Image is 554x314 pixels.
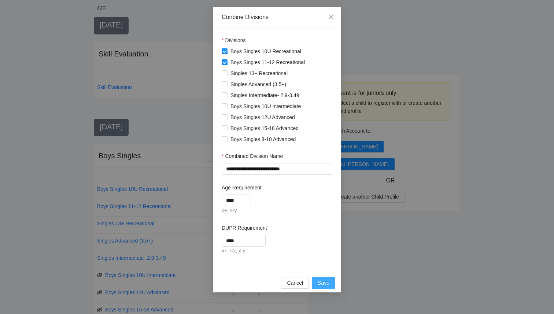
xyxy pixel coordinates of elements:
div: Conbine Divisions [222,13,332,21]
span: close [328,14,334,20]
button: Save [312,277,335,289]
button: Close [321,7,341,27]
span: Boys Singles 10U Intermediate [228,102,304,110]
span: Singles Advanced (3.5+) [228,80,289,88]
div: x+, <x, x-y [222,247,332,255]
span: Boys Singles 12U Advanced [228,113,298,121]
input: Age Requirement [222,195,251,206]
span: Boys Singles 11-12 Recreational [228,58,308,66]
span: Singles Intermediate- 2.9-3.49 [228,91,302,99]
label: DUPR Requirement [222,224,267,232]
button: Cancel [281,277,309,289]
div: x+, x-y [222,206,332,215]
input: Combined Division Name [222,163,332,175]
span: Cancel [287,279,303,287]
label: Combined Division Name [222,152,283,160]
span: Boys Singles 8-10 Advanced [228,135,299,143]
input: DUPR Requirement [222,235,266,247]
label: Divisions [222,36,245,44]
span: Singles 13+ Recreational [228,69,291,77]
span: Boys Singles 10U Recreational [228,47,304,55]
label: Age Requirement [222,184,262,192]
span: Save [318,279,329,287]
span: Boys Singles 15-18 Advanced [228,124,302,132]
